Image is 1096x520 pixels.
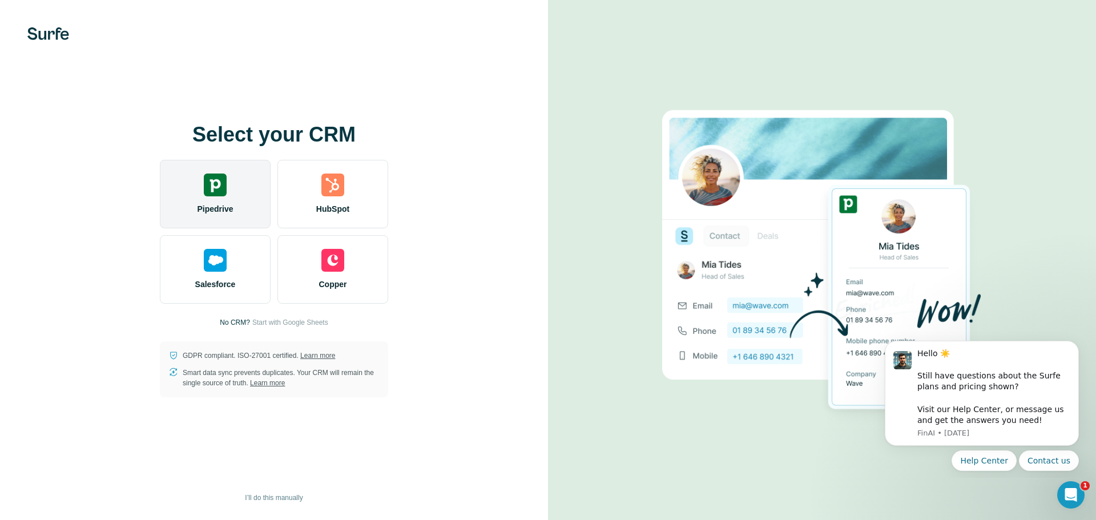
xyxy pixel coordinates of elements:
img: hubspot's logo [321,174,344,196]
p: Smart data sync prevents duplicates. Your CRM will remain the single source of truth. [183,368,379,388]
h1: Select your CRM [160,123,388,146]
p: No CRM? [220,317,250,328]
button: Start with Google Sheets [252,317,328,328]
iframe: Intercom notifications message [868,330,1096,478]
span: Copper [319,279,347,290]
a: Learn more [300,352,335,360]
img: salesforce's logo [204,249,227,272]
img: copper's logo [321,249,344,272]
iframe: Intercom live chat [1057,481,1085,509]
p: GDPR compliant. ISO-27001 certified. [183,350,335,361]
span: Salesforce [195,279,236,290]
span: HubSpot [316,203,349,215]
span: I’ll do this manually [245,493,303,503]
span: Pipedrive [197,203,233,215]
img: Surfe's logo [27,27,69,40]
a: Learn more [250,379,285,387]
button: I’ll do this manually [237,489,311,506]
span: 1 [1081,481,1090,490]
img: PIPEDRIVE image [662,91,982,430]
img: pipedrive's logo [204,174,227,196]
